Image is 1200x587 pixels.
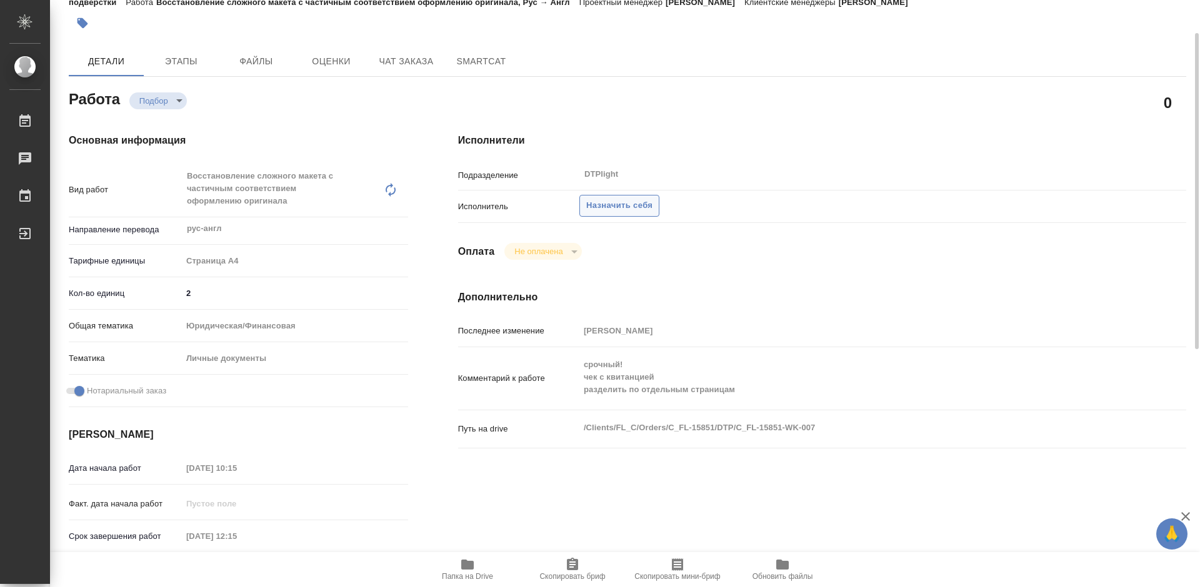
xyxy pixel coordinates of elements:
button: Назначить себя [579,195,659,217]
h2: Работа [69,87,120,109]
input: Пустое поле [579,322,1126,340]
span: Этапы [151,54,211,69]
button: Не оплачена [511,246,566,257]
span: Скопировать бриф [539,572,605,581]
div: Подбор [504,243,581,260]
textarea: /Clients/FL_C/Orders/C_FL-15851/DTP/C_FL-15851-WK-007 [579,417,1126,438]
button: Добавить тэг [69,9,96,37]
div: Личные документы [182,348,408,369]
span: Оценки [301,54,361,69]
p: Подразделение [458,169,579,182]
div: Подбор [129,92,187,109]
input: ✎ Введи что-нибудь [182,284,408,302]
p: Исполнитель [458,200,579,213]
p: Путь на drive [458,423,579,435]
p: Последнее изменение [458,325,579,337]
button: Подбор [136,96,172,106]
button: Скопировать мини-бриф [625,552,730,587]
span: Нотариальный заказ [87,385,166,397]
p: Вид работ [69,184,182,196]
span: Детали [76,54,136,69]
p: Кол-во единиц [69,287,182,300]
h4: [PERSON_NAME] [69,427,408,442]
button: Папка на Drive [415,552,520,587]
span: Папка на Drive [442,572,493,581]
p: Срок завершения работ [69,530,182,543]
p: Факт. дата начала работ [69,498,182,510]
input: Пустое поле [182,527,291,545]
p: Тематика [69,352,182,365]
span: Файлы [226,54,286,69]
h4: Основная информация [69,133,408,148]
p: Общая тематика [69,320,182,332]
span: Чат заказа [376,54,436,69]
input: Пустое поле [182,495,291,513]
p: Направление перевода [69,224,182,236]
textarea: срочный! чек с квитанцией разделить по отдельным страницам [579,354,1126,400]
h4: Дополнительно [458,290,1186,305]
h2: 0 [1164,92,1172,113]
span: Назначить себя [586,199,652,213]
div: Юридическая/Финансовая [182,315,408,337]
p: Дата начала работ [69,462,182,475]
span: Скопировать мини-бриф [634,572,720,581]
p: Тарифные единицы [69,255,182,267]
span: 🙏 [1161,521,1182,547]
button: Обновить файлы [730,552,835,587]
input: Пустое поле [182,459,291,477]
h4: Оплата [458,244,495,259]
span: Обновить файлы [752,572,813,581]
div: Страница А4 [182,250,408,272]
span: SmartCat [451,54,511,69]
p: Комментарий к работе [458,372,579,385]
button: 🙏 [1156,518,1187,550]
h4: Исполнители [458,133,1186,148]
button: Скопировать бриф [520,552,625,587]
